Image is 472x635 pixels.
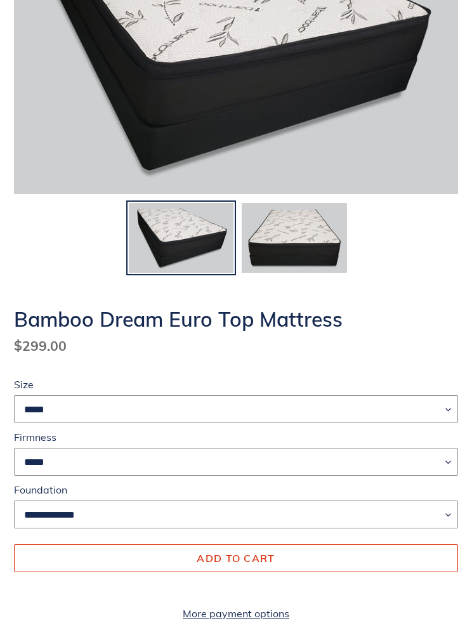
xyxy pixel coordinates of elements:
span: Add to cart [197,552,275,565]
button: Add to cart [14,544,458,572]
label: Foundation [14,482,458,497]
span: $299.00 [14,337,67,354]
h1: Bamboo Dream Euro Top Mattress [14,307,458,331]
label: Firmness [14,429,458,445]
img: Load image into Gallery viewer, Bamboo Dream Euro Top Mattress [128,202,235,275]
label: Size [14,377,458,392]
a: More payment options [14,606,458,621]
img: Load image into Gallery viewer, Bamboo Dream Euro Top Mattress [240,202,348,275]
